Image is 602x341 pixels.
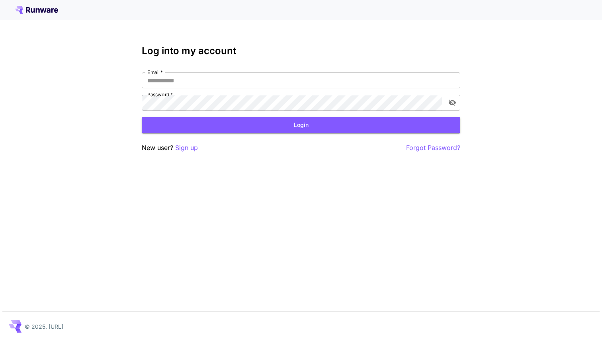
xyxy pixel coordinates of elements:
[142,143,198,153] p: New user?
[147,69,163,76] label: Email
[406,143,460,153] button: Forgot Password?
[142,45,460,57] h3: Log into my account
[25,322,63,331] p: © 2025, [URL]
[445,95,459,110] button: toggle password visibility
[142,117,460,133] button: Login
[175,143,198,153] button: Sign up
[147,91,173,98] label: Password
